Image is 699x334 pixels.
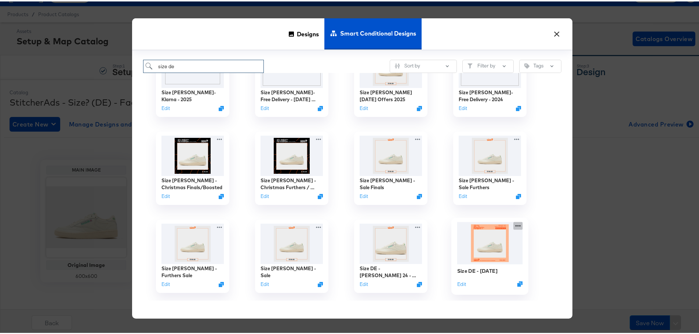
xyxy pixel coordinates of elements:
img: Wf5Y_2sZboRTiz5VUUCc9g.jpg [457,221,523,263]
img: aGd-s7yPMiFlAZsXYdyigw.jpg [360,222,422,263]
svg: Duplicate [417,280,422,286]
button: Edit [459,103,467,110]
div: Size [PERSON_NAME]- Free Delivery - [DATE] Offers [261,88,323,101]
div: Size [PERSON_NAME]- Free Delivery - 2024 [459,88,521,101]
button: Edit [360,279,368,286]
span: Designs [297,16,319,48]
img: 6twau4WeUJ5ck0giQjfjQg.jpg [459,134,521,175]
div: Size DE - [PERSON_NAME] 24 - 20% [360,264,422,277]
button: Edit [457,279,466,286]
svg: Duplicate [417,192,422,198]
svg: Duplicate [318,192,323,198]
div: Size [PERSON_NAME][DATE] Offers 2025EditDuplicate [354,42,427,115]
div: Size [PERSON_NAME]- Klarna - 2025EditDuplicate [156,42,229,115]
img: 6twau4WeUJ5ck0giQjfjQg.jpg [161,222,224,263]
button: FilterFilter by [462,58,514,71]
svg: Duplicate [516,192,521,198]
img: AdKSAT9C2oZKyz2na5d3YQ.jpg [161,134,224,175]
div: Size DE - [DATE]EditDuplicate [451,216,528,293]
button: Edit [161,103,170,110]
input: Search for a design [143,58,264,72]
div: Size [PERSON_NAME]- Free Delivery - 2024EditDuplicate [453,42,527,115]
img: T3q84IcCptMmurqxEgo9mQ.jpg [261,134,323,175]
svg: Duplicate [516,104,521,110]
svg: Tag [524,62,529,67]
svg: Duplicate [417,104,422,110]
button: Edit [360,103,368,110]
svg: Filter [467,62,473,67]
div: Size [PERSON_NAME][DATE] Offers 2025 [360,88,422,101]
div: Size [PERSON_NAME] - Christmas Finals/BoostedEditDuplicate [156,130,229,203]
div: Size [PERSON_NAME] - Sale Finals [360,176,422,189]
button: Edit [161,191,170,198]
img: 6twau4WeUJ5ck0giQjfjQg.jpg [261,222,323,263]
div: Size DE - [PERSON_NAME] 24 - 20%EditDuplicate [354,218,427,291]
button: SlidersSort by [390,58,457,71]
svg: Duplicate [219,280,224,286]
div: Size [PERSON_NAME] - Christmas Furthers / BoostedEditDuplicate [255,130,328,203]
button: Edit [459,191,467,198]
div: Size [PERSON_NAME] - Furthers Sale [161,264,224,277]
div: Size [PERSON_NAME] - Sale FurthersEditDuplicate [453,130,527,203]
div: Size [PERSON_NAME] - SaleEditDuplicate [255,218,328,291]
button: TagTags [519,58,561,71]
button: Edit [261,191,269,198]
div: Size [PERSON_NAME] - Furthers SaleEditDuplicate [156,218,229,291]
div: Size [PERSON_NAME]- Free Delivery - [DATE] OffersEditDuplicate [255,42,328,115]
svg: Duplicate [219,104,224,110]
div: Size DE - [DATE] [457,266,498,273]
div: Size [PERSON_NAME] - Sale FinalsEditDuplicate [354,130,427,203]
span: Smart Conditional Designs [340,16,416,48]
div: Size [PERSON_NAME] - Christmas Finals/Boosted [161,176,224,189]
button: Edit [261,279,269,286]
div: Size [PERSON_NAME] - Sale Furthers [459,176,521,189]
svg: Duplicate [318,280,323,286]
button: Edit [261,103,269,110]
div: Size [PERSON_NAME] - Sale [261,264,323,277]
div: Size [PERSON_NAME]- Klarna - 2025 [161,88,224,101]
button: Edit [360,191,368,198]
svg: Duplicate [318,104,323,110]
div: Size [PERSON_NAME] - Christmas Furthers / Boosted [261,176,323,189]
img: 6twau4WeUJ5ck0giQjfjQg.jpg [360,134,422,175]
button: × [550,24,563,37]
svg: Duplicate [219,192,224,198]
button: Edit [161,279,170,286]
svg: Sliders [395,62,400,67]
svg: Duplicate [517,280,523,285]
